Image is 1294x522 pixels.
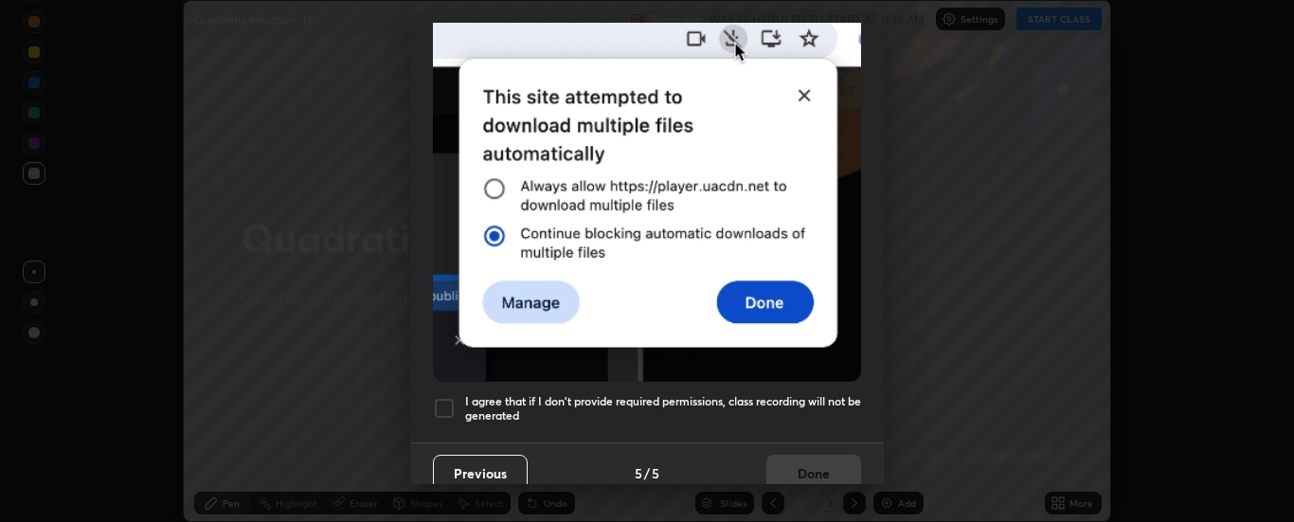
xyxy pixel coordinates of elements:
[652,463,659,483] h4: 5
[465,394,861,423] h5: I agree that if I don't provide required permissions, class recording will not be generated
[635,463,642,483] h4: 5
[644,463,650,483] h4: /
[433,455,528,493] button: Previous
